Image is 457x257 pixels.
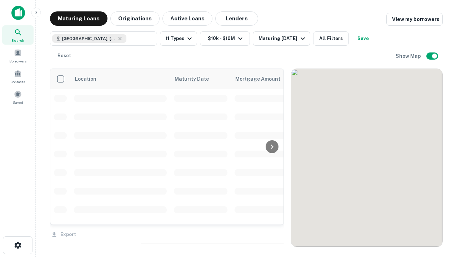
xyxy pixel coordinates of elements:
[231,69,310,89] th: Mortgage Amount
[313,31,349,46] button: All Filters
[200,31,250,46] button: $10k - $10M
[162,11,212,26] button: Active Loans
[253,31,310,46] button: Maturing [DATE]
[62,35,116,42] span: [GEOGRAPHIC_DATA], [GEOGRAPHIC_DATA]
[13,100,23,105] span: Saved
[386,13,443,26] a: View my borrowers
[2,67,34,86] a: Contacts
[160,31,197,46] button: 11 Types
[110,11,160,26] button: Originations
[170,69,231,89] th: Maturity Date
[175,75,218,83] span: Maturity Date
[215,11,258,26] button: Lenders
[11,6,25,20] img: capitalize-icon.png
[11,37,24,43] span: Search
[258,34,307,43] div: Maturing [DATE]
[2,46,34,65] a: Borrowers
[2,25,34,45] a: Search
[352,31,375,46] button: Save your search to get updates of matches that match your search criteria.
[2,87,34,107] a: Saved
[396,52,422,60] h6: Show Map
[421,177,457,211] iframe: Chat Widget
[11,79,25,85] span: Contacts
[9,58,26,64] span: Borrowers
[50,11,107,26] button: Maturing Loans
[235,75,290,83] span: Mortgage Amount
[75,75,96,83] span: Location
[291,69,442,247] div: 0 0
[70,69,170,89] th: Location
[53,49,76,63] button: Reset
